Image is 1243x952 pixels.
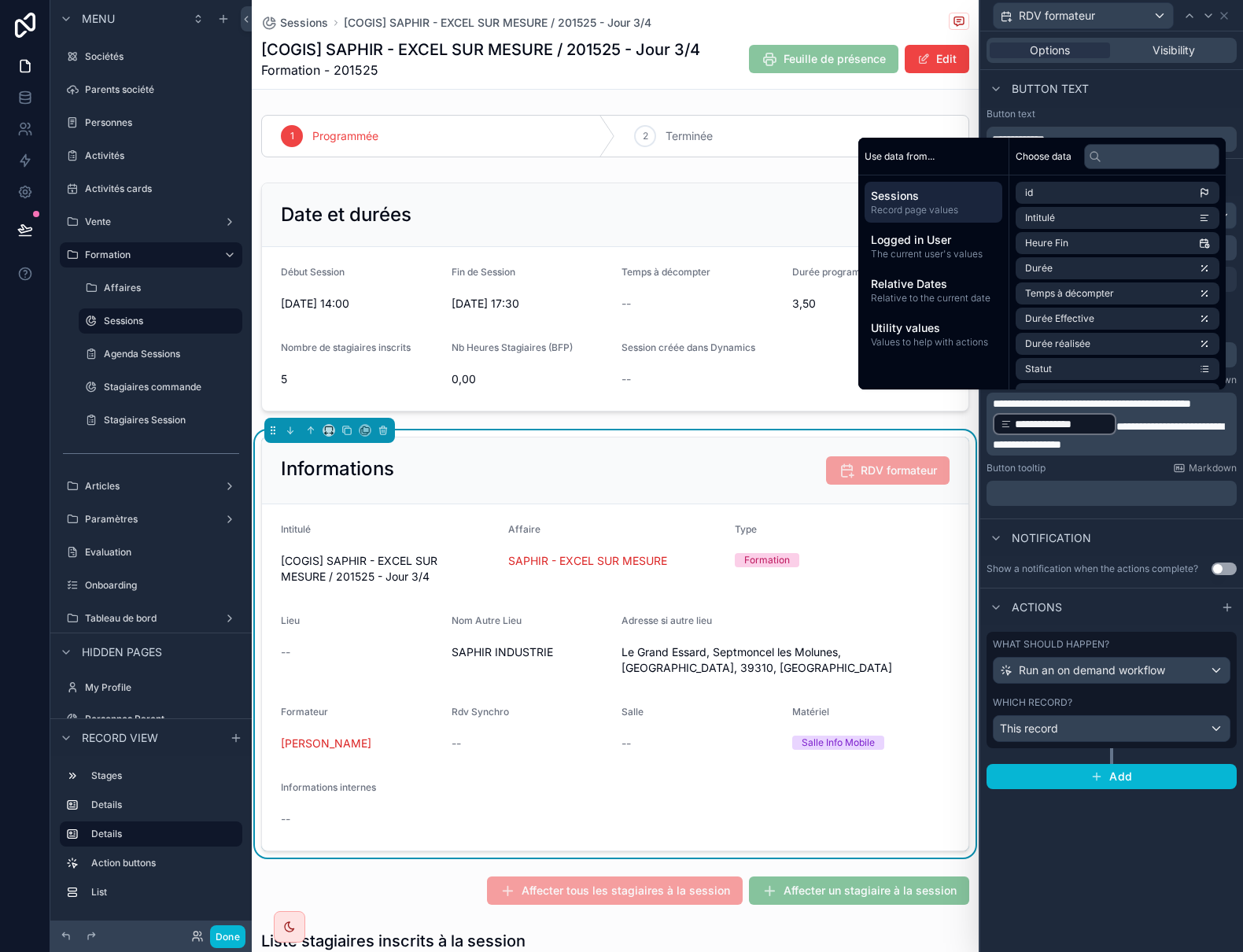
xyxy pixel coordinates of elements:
[792,706,829,718] span: Matériel
[1012,81,1089,97] span: Button text
[91,828,230,840] label: Details
[621,644,950,676] span: Le Grand Essard, Septmoncel les Molunes, [GEOGRAPHIC_DATA], 39310, [GEOGRAPHIC_DATA]
[85,513,217,526] label: Paramètres
[281,614,300,626] span: Lieu
[621,736,631,751] span: --
[744,553,790,567] div: Formation
[871,320,996,336] span: Utility values
[104,315,233,327] label: Sessions
[905,45,969,73] button: Edit
[1189,462,1237,474] span: Markdown
[60,44,242,69] a: Sociétés
[85,116,239,129] label: Personnes
[60,143,242,168] a: Activités
[865,150,935,163] span: Use data from...
[79,308,242,334] a: Sessions
[85,183,239,195] label: Activités cards
[85,480,217,493] label: Articles
[104,348,239,360] label: Agenda Sessions
[858,175,1009,361] div: scrollable content
[60,110,242,135] a: Personnes
[871,336,996,349] span: Values to help with actions
[1153,42,1195,58] span: Visibility
[82,644,162,660] span: Hidden pages
[871,276,996,292] span: Relative Dates
[621,614,712,626] span: Adresse si autre lieu
[1019,662,1165,678] span: Run an on demand workflow
[91,769,236,782] label: Stages
[85,249,211,261] label: Formation
[281,644,290,660] span: --
[452,706,509,718] span: Rdv Synchro
[993,715,1230,742] button: This record
[1019,8,1095,24] span: RDV formateur
[1109,769,1132,784] span: Add
[508,523,540,535] span: Affaire
[85,681,239,694] label: My Profile
[79,375,242,400] a: Stagiaires commande
[993,2,1174,29] button: RDV formateur
[60,573,242,598] a: Onboarding
[508,553,667,569] span: SAPHIR - EXCEL SUR MESURE
[79,408,242,433] a: Stagiaires Session
[85,713,239,725] label: Personnes Parent
[281,736,371,751] a: [PERSON_NAME]
[1000,721,1058,736] span: This record
[60,176,242,201] a: Activités cards
[261,39,700,61] h1: [COGIS] SAPHIR - EXCEL SUR MESURE / 201525 - Jour 3/4
[104,381,239,393] label: Stagiaires commande
[280,15,328,31] span: Sessions
[85,612,217,625] label: Tableau de bord
[987,462,1046,474] label: Button tooltip
[79,341,242,367] a: Agenda Sessions
[987,481,1237,506] div: scrollable content
[104,414,239,426] label: Stagiaires Session
[85,546,239,559] label: Evaluation
[1030,42,1070,58] span: Options
[452,644,610,660] span: SAPHIR INDUSTRIE
[281,523,311,535] span: Intitulé
[802,736,875,750] div: Salle Info Mobile
[85,216,217,228] label: Vente
[1173,462,1237,474] a: Markdown
[79,275,242,301] a: Affaires
[60,707,242,732] a: Personnes Parent
[91,886,236,898] label: List
[60,77,242,102] a: Parents société
[210,925,245,948] button: Done
[60,242,242,268] a: Formation
[987,108,1035,120] label: Button text
[50,756,252,921] div: scrollable content
[85,83,239,96] label: Parents société
[1016,150,1071,163] span: Choose data
[1012,530,1091,546] span: Notification
[261,15,328,31] a: Sessions
[871,204,996,216] span: Record page values
[993,696,1072,709] label: Which record?
[987,563,1198,575] div: Show a notification when the actions complete?
[85,579,239,592] label: Onboarding
[871,248,996,260] span: The current user's values
[281,781,376,793] span: Informations internes
[82,730,158,746] span: Record view
[993,638,1109,651] label: What should happen?
[987,764,1237,789] button: Add
[452,736,461,751] span: --
[82,11,115,27] span: Menu
[60,507,242,532] a: Paramètres
[60,474,242,499] a: Articles
[987,393,1237,456] div: scrollable content
[993,657,1230,684] button: Run an on demand workflow
[735,523,757,535] span: Type
[1012,600,1062,615] span: Actions
[281,811,290,827] span: --
[85,50,239,63] label: Sociétés
[261,61,700,79] span: Formation - 201525
[60,540,242,565] a: Evaluation
[281,706,328,718] span: Formateur
[871,232,996,248] span: Logged in User
[344,15,651,31] a: [COGIS] SAPHIR - EXCEL SUR MESURE / 201525 - Jour 3/4
[60,606,242,631] a: Tableau de bord
[60,209,242,234] a: Vente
